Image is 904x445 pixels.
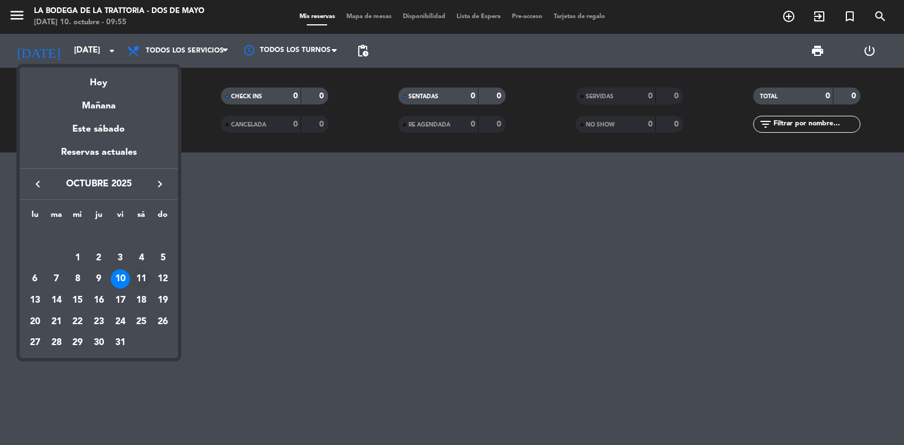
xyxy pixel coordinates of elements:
[153,269,172,289] div: 12
[24,226,173,247] td: OCT.
[24,311,46,333] td: 20 de octubre de 2025
[46,208,67,226] th: martes
[25,291,45,310] div: 13
[67,290,88,311] td: 15 de octubre de 2025
[47,269,66,289] div: 7
[46,269,67,290] td: 7 de octubre de 2025
[46,311,67,333] td: 21 de octubre de 2025
[131,247,153,269] td: 4 de octubre de 2025
[25,312,45,331] div: 20
[132,269,151,289] div: 11
[48,177,150,191] span: octubre 2025
[88,247,110,269] td: 2 de octubre de 2025
[131,311,153,333] td: 25 de octubre de 2025
[88,269,110,290] td: 9 de octubre de 2025
[88,208,110,226] th: jueves
[47,312,66,331] div: 21
[20,67,178,90] div: Hoy
[152,208,173,226] th: domingo
[131,269,153,290] td: 11 de octubre de 2025
[67,311,88,333] td: 22 de octubre de 2025
[89,291,108,310] div: 16
[153,291,172,310] div: 19
[131,208,153,226] th: sábado
[25,269,45,289] div: 6
[152,311,173,333] td: 26 de octubre de 2025
[110,208,131,226] th: viernes
[89,333,108,352] div: 30
[110,333,131,354] td: 31 de octubre de 2025
[131,290,153,311] td: 18 de octubre de 2025
[111,248,130,268] div: 3
[47,333,66,352] div: 28
[47,291,66,310] div: 14
[132,291,151,310] div: 18
[88,311,110,333] td: 23 de octubre de 2025
[24,333,46,354] td: 27 de octubre de 2025
[110,269,131,290] td: 10 de octubre de 2025
[153,248,172,268] div: 5
[152,269,173,290] td: 12 de octubre de 2025
[89,248,108,268] div: 2
[88,333,110,354] td: 30 de octubre de 2025
[111,291,130,310] div: 17
[132,248,151,268] div: 4
[20,90,178,114] div: Mañana
[25,333,45,352] div: 27
[153,312,172,331] div: 26
[68,248,87,268] div: 1
[46,333,67,354] td: 28 de octubre de 2025
[88,290,110,311] td: 16 de octubre de 2025
[153,177,167,191] i: keyboard_arrow_right
[68,333,87,352] div: 29
[68,312,87,331] div: 22
[20,145,178,168] div: Reservas actuales
[67,333,88,354] td: 29 de octubre de 2025
[89,312,108,331] div: 23
[31,177,45,191] i: keyboard_arrow_left
[89,269,108,289] div: 9
[24,208,46,226] th: lunes
[110,247,131,269] td: 3 de octubre de 2025
[67,208,88,226] th: miércoles
[68,291,87,310] div: 15
[110,290,131,311] td: 17 de octubre de 2025
[132,312,151,331] div: 25
[111,333,130,352] div: 31
[20,114,178,145] div: Este sábado
[150,177,170,191] button: keyboard_arrow_right
[152,247,173,269] td: 5 de octubre de 2025
[111,269,130,289] div: 10
[24,269,46,290] td: 6 de octubre de 2025
[46,290,67,311] td: 14 de octubre de 2025
[67,247,88,269] td: 1 de octubre de 2025
[152,290,173,311] td: 19 de octubre de 2025
[24,290,46,311] td: 13 de octubre de 2025
[111,312,130,331] div: 24
[67,269,88,290] td: 8 de octubre de 2025
[28,177,48,191] button: keyboard_arrow_left
[68,269,87,289] div: 8
[110,311,131,333] td: 24 de octubre de 2025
